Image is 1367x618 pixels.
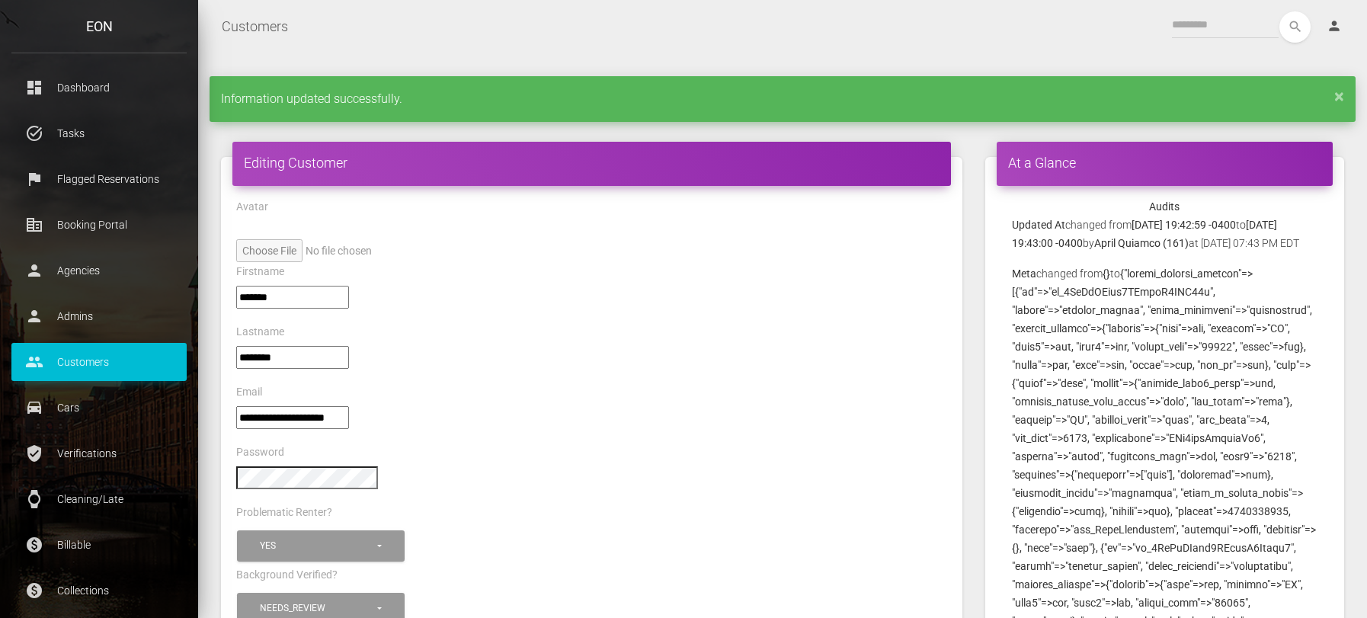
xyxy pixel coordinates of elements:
label: Password [236,445,284,460]
b: Meta [1012,267,1036,280]
p: Tasks [23,122,175,145]
p: Cleaning/Late [23,488,175,511]
a: drive_eta Cars [11,389,187,427]
a: dashboard Dashboard [11,69,187,107]
p: Verifications [23,442,175,465]
p: changed from to by at [DATE] 07:43 PM EDT [1012,216,1317,252]
p: Agencies [23,259,175,282]
a: verified_user Verifications [11,434,187,472]
label: Firstname [236,264,284,280]
p: Billable [23,533,175,556]
strong: Audits [1149,200,1180,213]
div: Needs_review [260,602,375,615]
label: Lastname [236,325,284,340]
a: × [1334,91,1344,101]
p: Cars [23,396,175,419]
b: [DATE] 19:42:59 -0400 [1132,219,1236,231]
a: paid Collections [11,572,187,610]
a: person [1315,11,1356,42]
a: Customers [222,8,288,46]
h4: At a Glance [1008,153,1321,172]
label: Avatar [236,200,268,215]
p: Customers [23,351,175,373]
button: Yes [237,530,405,562]
div: Yes [260,540,375,552]
h4: Editing Customer [244,153,940,172]
button: search [1279,11,1311,43]
a: person Admins [11,297,187,335]
a: people Customers [11,343,187,381]
a: paid Billable [11,526,187,564]
p: Dashboard [23,76,175,99]
p: Booking Portal [23,213,175,236]
label: Email [236,385,262,400]
a: person Agencies [11,251,187,290]
p: Flagged Reservations [23,168,175,191]
a: watch Cleaning/Late [11,480,187,518]
b: {} [1103,267,1110,280]
a: task_alt Tasks [11,114,187,152]
b: Updated At [1012,219,1065,231]
p: Admins [23,305,175,328]
p: Collections [23,579,175,602]
a: corporate_fare Booking Portal [11,206,187,244]
i: person [1327,18,1342,34]
div: Information updated successfully. [210,76,1356,122]
b: April Quiamco (161) [1094,237,1189,249]
label: Problematic Renter? [236,505,332,520]
a: flag Flagged Reservations [11,160,187,198]
label: Background Verified? [236,568,338,583]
